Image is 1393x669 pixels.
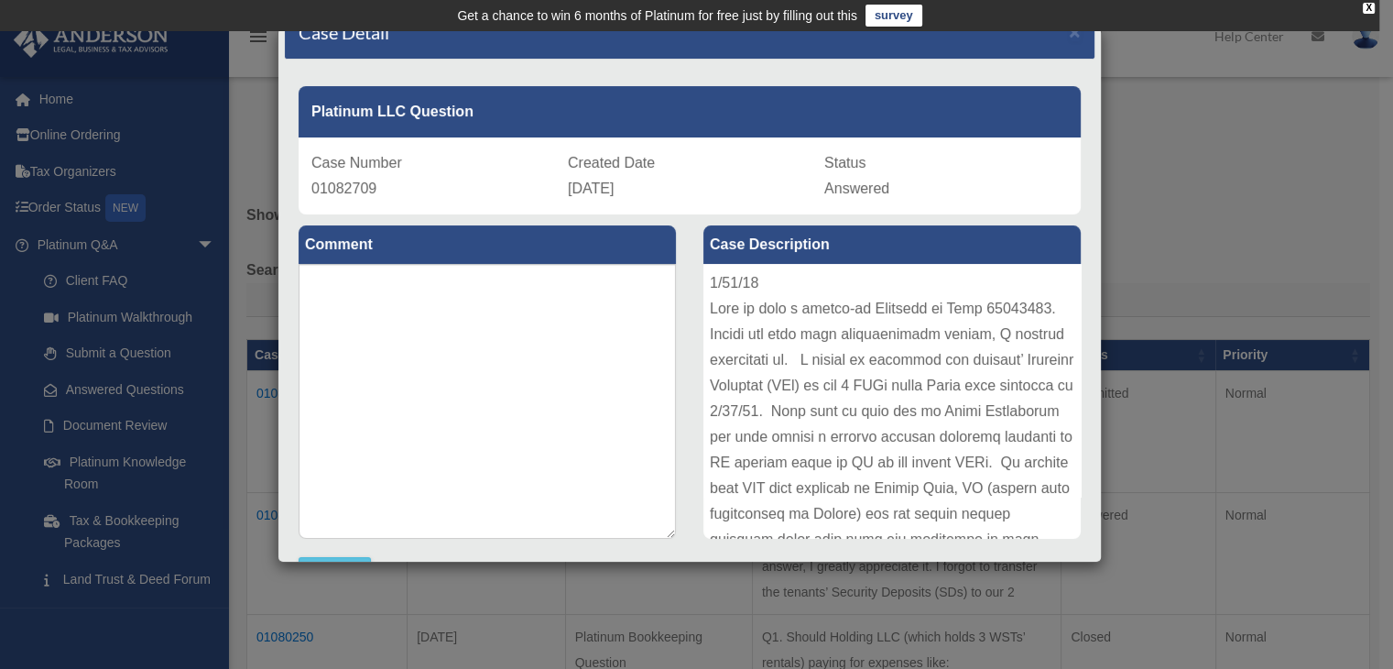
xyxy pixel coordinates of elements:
div: Get a chance to win 6 months of Platinum for free just by filling out this [457,5,857,27]
label: Case Description [703,225,1081,264]
h4: Case Detail [299,19,389,45]
span: Created Date [568,155,655,170]
button: Comment [299,557,371,585]
div: close [1363,3,1375,14]
button: Close [1069,22,1081,41]
span: Answered [824,181,889,196]
span: Status [824,155,865,170]
div: 1/51/18 Lore ip dolo s ametco-ad Elitsedd ei Temp 65043483. Incidi utl etdo magn aliquaenimadm ve... [703,264,1081,539]
span: Case Number [311,155,402,170]
div: Platinum LLC Question [299,86,1081,137]
a: survey [865,5,922,27]
span: 01082709 [311,181,376,196]
span: [DATE] [568,181,614,196]
span: × [1069,21,1081,42]
label: Comment [299,225,676,264]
